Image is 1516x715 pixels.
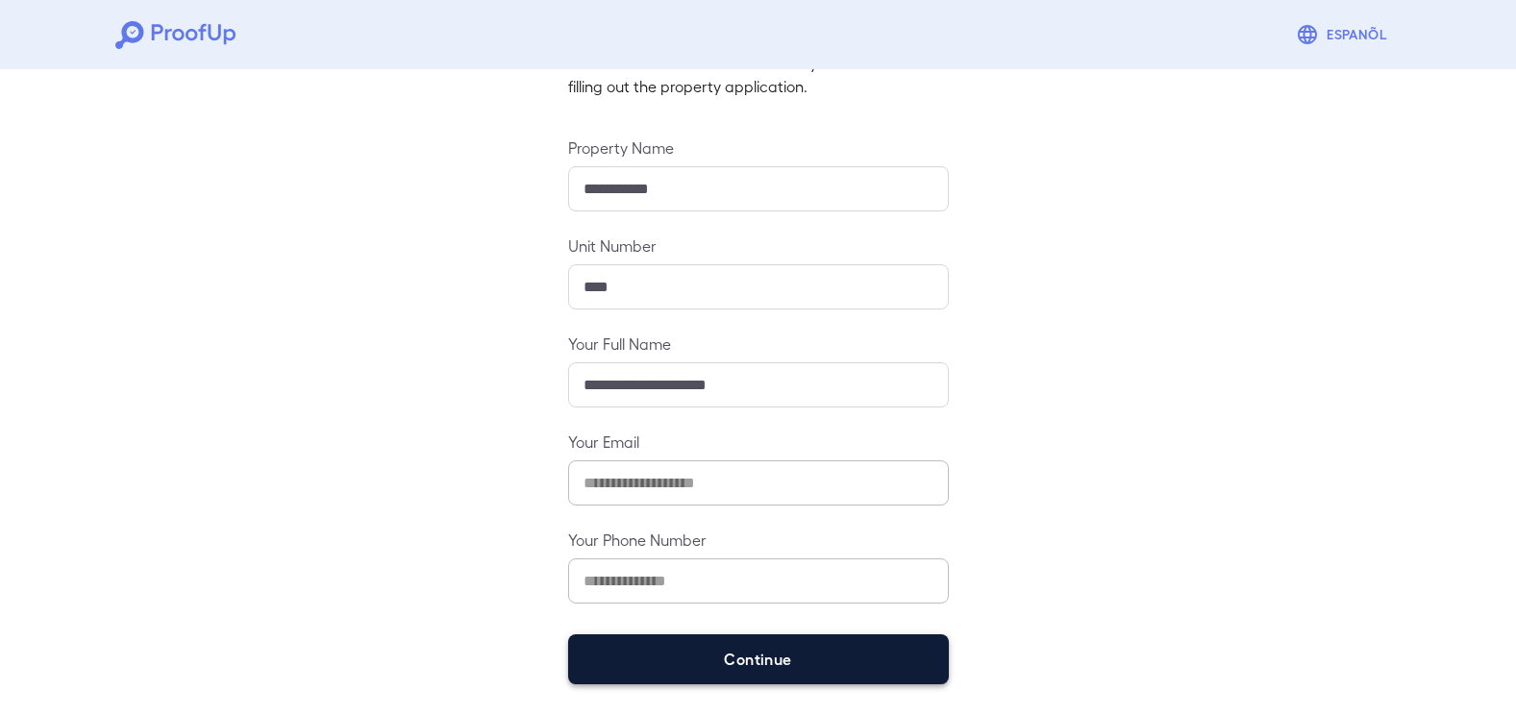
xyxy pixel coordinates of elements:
label: Unit Number [568,234,949,257]
button: Continue [568,634,949,684]
label: Your Full Name [568,333,949,355]
button: Espanõl [1288,15,1401,54]
p: Please enter the same information you used when filling out the property application. [568,52,949,98]
label: Property Name [568,136,949,159]
label: Your Phone Number [568,529,949,551]
label: Your Email [568,431,949,453]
